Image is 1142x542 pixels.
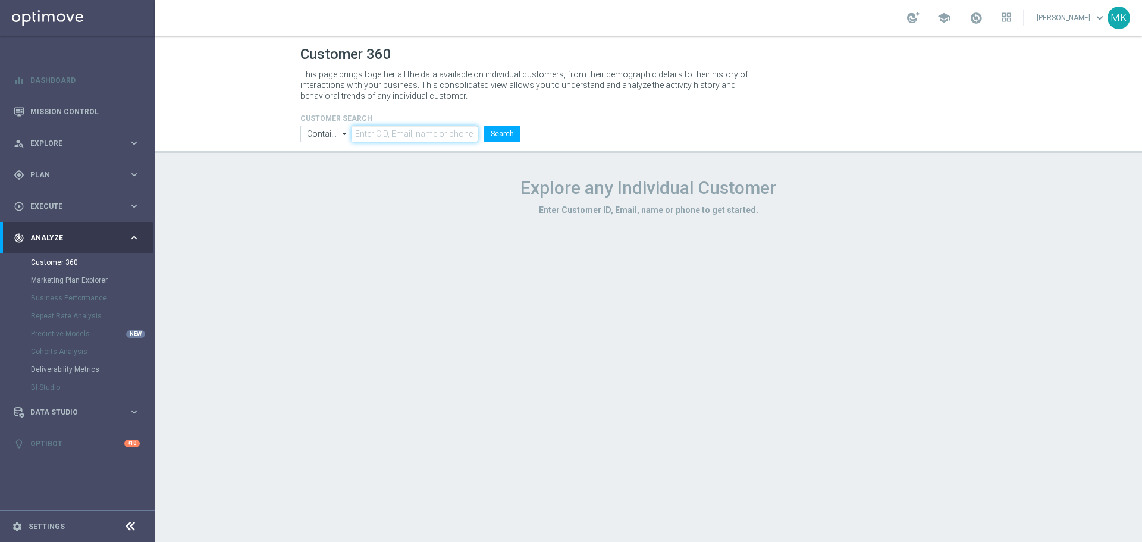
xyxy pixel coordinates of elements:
button: person_search Explore keyboard_arrow_right [13,139,140,148]
div: Deliverability Metrics [31,361,153,378]
a: Customer 360 [31,258,124,267]
div: Customer 360 [31,253,153,271]
div: Marketing Plan Explorer [31,271,153,289]
div: Business Performance [31,289,153,307]
a: Mission Control [30,96,140,127]
button: play_circle_outline Execute keyboard_arrow_right [13,202,140,211]
i: track_changes [14,233,24,243]
div: +10 [124,440,140,447]
h3: Enter Customer ID, Email, name or phone to get started. [300,205,996,215]
a: Optibot [30,428,124,459]
span: Plan [30,171,128,178]
span: Execute [30,203,128,210]
i: settings [12,521,23,532]
button: gps_fixed Plan keyboard_arrow_right [13,170,140,180]
button: equalizer Dashboard [13,76,140,85]
span: school [937,11,950,24]
div: Data Studio [14,407,128,418]
div: BI Studio [31,378,153,396]
div: Execute [14,201,128,212]
i: keyboard_arrow_right [128,169,140,180]
h4: CUSTOMER SEARCH [300,114,520,123]
i: keyboard_arrow_right [128,406,140,418]
span: keyboard_arrow_down [1093,11,1106,24]
div: Dashboard [14,64,140,96]
h1: Explore any Individual Customer [300,177,996,199]
span: Explore [30,140,128,147]
div: Mission Control [14,96,140,127]
a: [PERSON_NAME]keyboard_arrow_down [1036,9,1108,27]
button: Search [484,126,520,142]
i: keyboard_arrow_right [128,200,140,212]
div: MK [1108,7,1130,29]
div: Repeat Rate Analysis [31,307,153,325]
i: lightbulb [14,438,24,449]
button: lightbulb Optibot +10 [13,439,140,449]
div: Analyze [14,233,128,243]
button: track_changes Analyze keyboard_arrow_right [13,233,140,243]
button: Mission Control [13,107,140,117]
input: Contains [300,126,352,142]
span: Analyze [30,234,128,242]
div: Predictive Models [31,325,153,343]
div: Explore [14,138,128,149]
a: Settings [29,523,65,530]
i: arrow_drop_down [339,126,351,142]
h1: Customer 360 [300,46,996,63]
div: NEW [126,330,145,338]
input: Enter CID, Email, name or phone [352,126,478,142]
i: play_circle_outline [14,201,24,212]
button: Data Studio keyboard_arrow_right [13,408,140,417]
div: Plan [14,170,128,180]
a: Deliverability Metrics [31,365,124,374]
i: person_search [14,138,24,149]
i: gps_fixed [14,170,24,180]
i: equalizer [14,75,24,86]
a: Marketing Plan Explorer [31,275,124,285]
div: Cohorts Analysis [31,343,153,361]
a: Dashboard [30,64,140,96]
p: This page brings together all the data available on individual customers, from their demographic ... [300,69,758,101]
i: keyboard_arrow_right [128,232,140,243]
i: keyboard_arrow_right [128,137,140,149]
span: Data Studio [30,409,128,416]
div: Optibot [14,428,140,459]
